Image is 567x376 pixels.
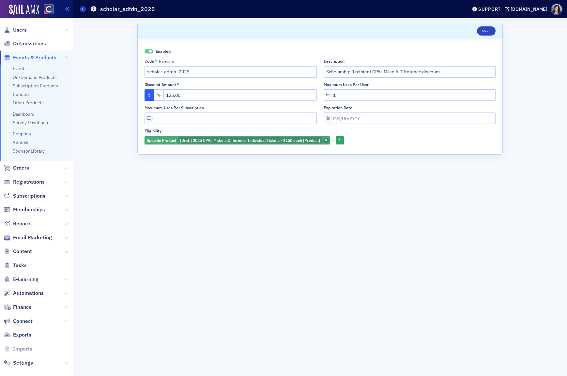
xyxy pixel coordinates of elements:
[145,105,204,110] div: Maximum uses per subscription
[4,54,56,61] a: Events & Products
[4,262,27,269] a: Tasks
[13,91,30,97] a: Bundles
[39,4,54,15] a: View Homepage
[145,128,161,133] div: Eligibility
[13,220,32,227] span: Reports
[13,54,56,61] span: Events & Products
[163,89,317,101] input: 0.00
[9,5,39,15] img: SailAMX
[324,113,496,124] input: MM/DD/YYYY
[13,131,31,137] a: Coupons
[145,59,154,64] div: Code
[13,66,27,71] a: Events
[4,40,46,47] a: Organizations
[13,331,31,338] span: Exports
[13,83,58,89] a: Subscription Products
[4,290,44,297] a: Automations
[4,220,32,227] a: Reports
[13,304,32,311] span: Finance
[13,148,45,154] a: Sponsor Library
[13,262,27,269] span: Tasks
[4,192,45,200] a: Subscriptions
[4,164,29,172] a: Orders
[4,276,38,283] a: E-Learning
[4,234,52,241] a: Email Marketing
[13,178,45,186] span: Registrations
[478,6,501,12] div: Support
[4,331,31,338] a: Exports
[13,164,29,172] span: Orders
[145,49,153,54] span: Enabled
[13,40,46,47] span: Organizations
[13,248,32,255] span: Content
[147,138,176,143] span: Specific Product
[4,178,45,186] a: Registrations
[324,59,345,64] div: Description
[4,345,32,353] a: Imports
[145,82,176,87] div: Discount Amount
[13,111,35,117] a: Dashboard
[13,290,44,297] span: Automations
[145,136,330,144] div: [Draft] 2025 CPAs Make a Difference Individual Tickets - $150 each [Product]
[13,318,33,325] span: Connect
[177,82,179,87] abbr: This field is required
[100,5,155,13] h1: scholar_edfdn_2025
[4,206,45,213] a: Memberships
[145,89,154,101] button: $
[551,4,562,15] span: Profile
[13,192,45,200] span: Subscriptions
[13,276,38,283] span: E-Learning
[156,49,171,54] span: Enabled
[159,59,174,64] button: Code*
[180,138,320,143] span: [Draft] 2025 CPAs Make a Difference Individual Tickets - $150 each [Product]
[505,7,549,11] button: [DOMAIN_NAME]
[13,139,28,145] a: Venues
[13,74,57,80] a: On-Demand Products
[4,248,32,255] a: Content
[4,26,27,34] a: Users
[324,105,352,110] div: Expiration date
[511,6,547,12] div: [DOMAIN_NAME]
[13,359,33,367] span: Settings
[13,206,45,213] span: Memberships
[13,345,32,353] span: Imports
[4,359,33,367] a: Settings
[155,59,157,63] abbr: This field is required
[154,89,164,101] button: %
[44,4,54,14] img: SailAMX
[324,82,369,87] div: Maximum uses per user
[4,318,33,325] a: Connect
[13,100,44,106] a: Other Products
[13,26,27,34] span: Users
[4,304,32,311] a: Finance
[13,120,50,126] a: Survey Dashboard
[13,234,52,241] span: Email Marketing
[477,26,496,36] button: Save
